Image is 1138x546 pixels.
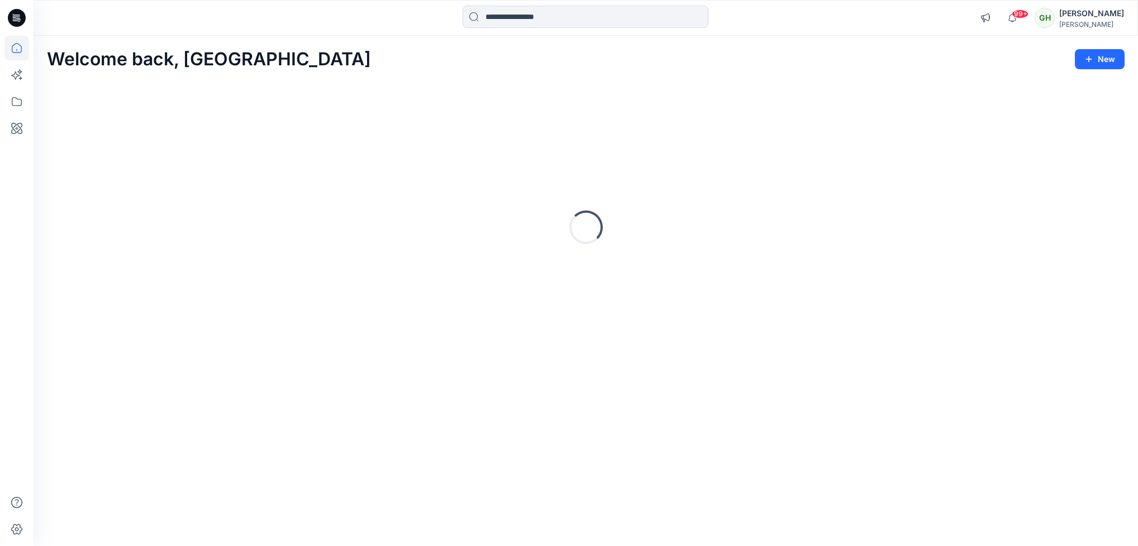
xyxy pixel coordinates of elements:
button: New [1075,49,1125,69]
h2: Welcome back, [GEOGRAPHIC_DATA] [47,49,371,70]
div: [PERSON_NAME] [1059,20,1124,28]
span: 99+ [1012,9,1029,18]
div: [PERSON_NAME] [1059,7,1124,20]
div: GH [1035,8,1055,28]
